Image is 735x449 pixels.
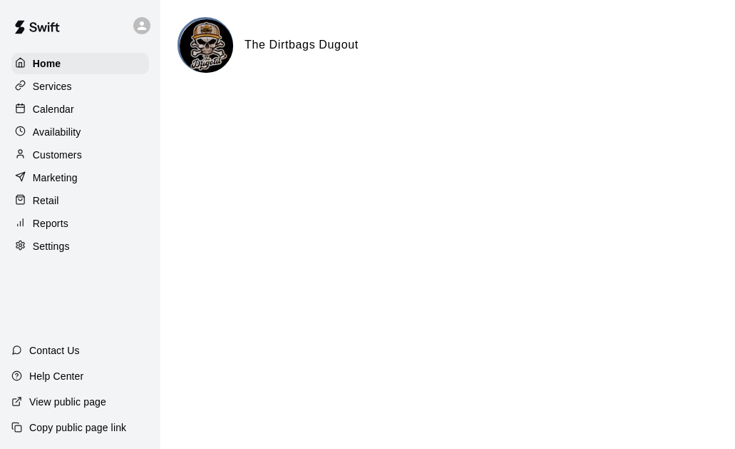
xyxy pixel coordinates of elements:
a: Reports [11,213,149,234]
p: Availability [33,125,81,139]
p: Customers [33,148,82,162]
p: Retail [33,193,59,208]
a: Calendar [11,99,149,120]
p: Help Center [29,369,83,383]
h6: The Dirtbags Dugout [245,36,359,54]
p: Marketing [33,171,78,185]
a: Home [11,53,149,74]
img: The Dirtbags Dugout logo [180,19,233,73]
p: Settings [33,239,70,253]
a: Availability [11,121,149,143]
p: Home [33,56,61,71]
p: Calendar [33,102,74,116]
p: Services [33,79,72,94]
p: Copy public page link [29,420,126,435]
p: View public page [29,395,106,409]
a: Customers [11,144,149,166]
a: Marketing [11,167,149,188]
a: Retail [11,190,149,211]
p: Contact Us [29,343,80,358]
p: Reports [33,216,68,231]
a: Settings [11,236,149,257]
a: Services [11,76,149,97]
